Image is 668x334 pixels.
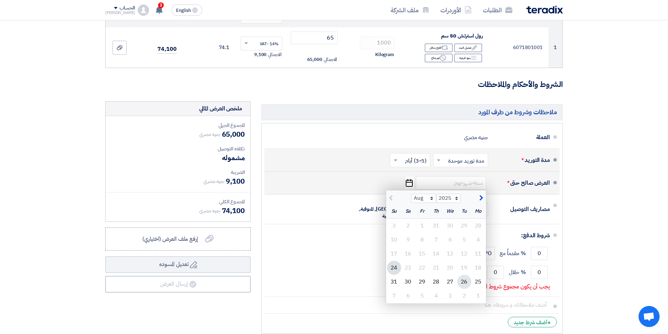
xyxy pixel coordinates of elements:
input: أضف ملاحظاتك و شروطك هنا [270,298,550,312]
div: 3 [387,219,401,233]
span: + [547,319,551,327]
div: العملة [494,129,550,146]
div: بنود فرعية [454,54,482,62]
input: أدخل سعر الوحدة [291,32,338,44]
div: 20 [443,261,457,275]
div: 4 [471,233,485,247]
div: 2 [457,289,471,303]
div: 28 [471,219,485,233]
button: إرسال العرض [105,276,251,293]
td: 6071801001 [488,27,548,68]
input: payment-term-2 [531,266,548,279]
input: payment-term-1 [531,247,548,260]
span: 65,000 [222,129,245,139]
td: 1 [548,27,562,68]
div: ملخص العرض المالي [199,104,242,113]
div: 28 [429,275,443,289]
div: 30 [443,219,457,233]
span: 74,100 [222,205,245,216]
div: Sa [401,204,415,218]
div: 17 [387,247,401,261]
div: 19 [457,261,471,275]
span: Kilogram [375,51,394,58]
div: 26 [457,275,471,289]
span: 3 [158,2,164,8]
td: 74.1 [182,27,235,68]
div: 5 [457,233,471,247]
a: الطلبات [477,2,518,18]
span: جنيه مصري [203,178,224,185]
span: إرفع ملف العرض (اختياري) [142,235,198,243]
div: أضف شرط جديد [508,317,557,327]
div: 29 [457,219,471,233]
div: We [443,204,457,218]
span: مشموله [222,152,245,163]
span: جنيه مصري [199,207,220,214]
div: Su [387,204,401,218]
div: 16 [401,247,415,261]
div: 7 [387,289,401,303]
input: RFQ_STEP1.ITEMS.2.AMOUNT_TITLE [360,36,395,49]
div: العرض صالح حتى [494,175,550,191]
div: 31 [429,219,443,233]
input: سنة-شهر-يوم [416,176,486,190]
h5: ملاحظات وشروط من طرف المورد [261,104,563,120]
ng-select: VAT [241,36,282,50]
button: English [171,5,202,16]
a: الأوردرات [435,2,477,18]
div: 2 [401,219,415,233]
div: [PERSON_NAME] [105,11,135,15]
div: 12 [457,247,471,261]
div: 25 [471,275,485,289]
div: 31 [387,275,401,289]
div: 21 [429,261,443,275]
div: شروط الدفع: [276,227,550,244]
button: تعديل المسوده [105,256,251,273]
div: 18 [471,261,485,275]
span: الاجمالي [268,51,281,58]
div: 6 [443,233,457,247]
h3: الشروط والأحكام والملاحظات [105,79,563,90]
div: Mo [471,204,485,218]
img: Teradix logo [526,6,563,14]
div: 9 [401,233,415,247]
div: 29 [415,275,429,289]
div: 13 [443,247,457,261]
span: 65,000 [307,56,322,63]
img: profile_test.png [138,5,149,16]
div: 23 [401,261,415,275]
span: 9,100 [254,51,267,58]
p: يجب أن يكون مجموع شروط الدفع 100 بالمائة [452,283,550,290]
div: 5 [415,289,429,303]
div: Tu [457,204,471,218]
div: 24 [387,261,401,275]
span: الاجمالي [324,56,337,63]
div: 6 [401,289,415,303]
div: Fr [415,204,429,218]
input: payment-term-2 [487,266,504,279]
div: 1 [415,219,429,233]
div: 15 [415,247,429,261]
div: تكلفه التوصيل [111,145,245,152]
a: ملف الشركة [385,2,435,18]
div: اقترح بدائل [425,43,453,52]
div: 7 [429,233,443,247]
div: الى عنوان شركتكم في [352,199,429,220]
div: 1 [471,289,485,303]
span: 9,100 [226,176,245,186]
div: 30 [401,275,415,289]
div: المجموع الكلي [111,198,245,205]
span: % خلال [509,269,526,276]
div: غير متاح [425,54,453,62]
a: Open chat [639,306,660,327]
div: 4 [429,289,443,303]
div: الحساب [120,5,135,11]
div: الضريبة [111,169,245,176]
div: المجموع الجزئي [111,122,245,129]
span: 74,100 [157,45,176,54]
span: جنيه مصري [199,131,220,138]
div: 11 [471,247,485,261]
span: رول استرتش 50 سم [441,32,483,40]
div: تعديل البند [454,43,482,52]
div: مدة التوريد [494,152,550,169]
